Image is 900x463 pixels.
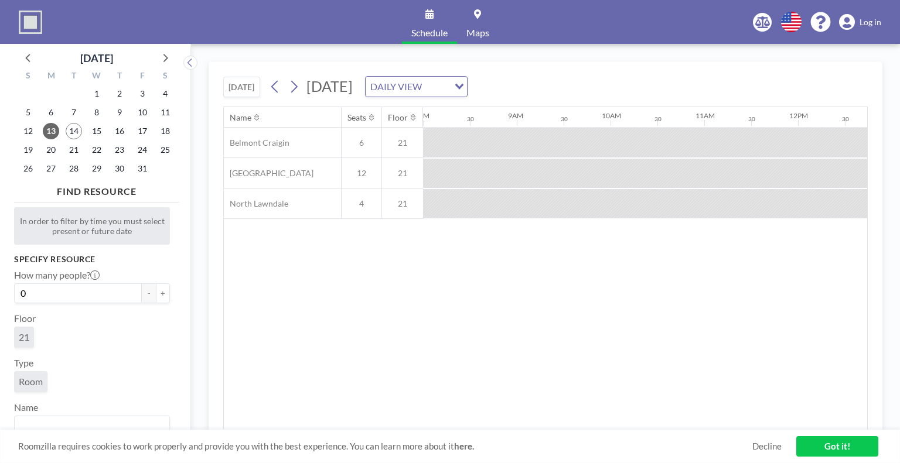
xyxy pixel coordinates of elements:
[66,123,82,139] span: Tuesday, October 14, 2025
[752,441,782,452] a: Decline
[14,313,36,324] label: Floor
[425,79,448,94] input: Search for option
[368,79,424,94] span: DAILY VIEW
[454,441,474,451] a: here.
[16,419,163,434] input: Search for option
[466,28,489,37] span: Maps
[366,77,467,97] div: Search for option
[134,123,151,139] span: Friday, October 17, 2025
[20,142,36,158] span: Sunday, October 19, 2025
[789,111,808,120] div: 12PM
[66,160,82,177] span: Tuesday, October 28, 2025
[111,123,128,139] span: Thursday, October 16, 2025
[142,283,156,303] button: -
[19,11,42,34] img: organization-logo
[111,142,128,158] span: Thursday, October 23, 2025
[15,416,169,436] div: Search for option
[14,254,170,265] h3: Specify resource
[561,115,568,123] div: 30
[342,168,381,179] span: 12
[224,138,289,148] span: Belmont Craigin
[134,142,151,158] span: Friday, October 24, 2025
[14,402,38,413] label: Name
[131,69,154,84] div: F
[306,77,353,95] span: [DATE]
[134,160,151,177] span: Friday, October 31, 2025
[230,112,251,123] div: Name
[156,283,170,303] button: +
[111,104,128,121] span: Thursday, October 9, 2025
[43,104,59,121] span: Monday, October 6, 2025
[654,115,662,123] div: 30
[88,85,105,102] span: Wednesday, October 1, 2025
[388,112,408,123] div: Floor
[382,138,423,148] span: 21
[40,69,63,84] div: M
[88,142,105,158] span: Wednesday, October 22, 2025
[157,104,173,121] span: Saturday, October 11, 2025
[111,85,128,102] span: Thursday, October 2, 2025
[134,104,151,121] span: Friday, October 10, 2025
[347,112,366,123] div: Seats
[157,85,173,102] span: Saturday, October 4, 2025
[223,77,260,97] button: [DATE]
[66,104,82,121] span: Tuesday, October 7, 2025
[224,198,288,209] span: North Lawndale
[111,160,128,177] span: Thursday, October 30, 2025
[157,142,173,158] span: Saturday, October 25, 2025
[43,160,59,177] span: Monday, October 27, 2025
[19,376,43,387] span: Room
[134,85,151,102] span: Friday, October 3, 2025
[88,123,105,139] span: Wednesday, October 15, 2025
[154,69,176,84] div: S
[14,357,33,369] label: Type
[157,123,173,139] span: Saturday, October 18, 2025
[80,50,113,66] div: [DATE]
[108,69,131,84] div: T
[43,123,59,139] span: Monday, October 13, 2025
[839,14,881,30] a: Log in
[382,198,423,209] span: 21
[20,160,36,177] span: Sunday, October 26, 2025
[342,198,381,209] span: 4
[88,104,105,121] span: Wednesday, October 8, 2025
[88,160,105,177] span: Wednesday, October 29, 2025
[860,17,881,28] span: Log in
[18,441,752,452] span: Roomzilla requires cookies to work properly and provide you with the best experience. You can lea...
[602,111,621,120] div: 10AM
[63,69,86,84] div: T
[14,207,170,245] div: In order to filter by time you must select present or future date
[14,181,179,197] h4: FIND RESOURCE
[796,436,878,457] a: Got it!
[224,168,313,179] span: [GEOGRAPHIC_DATA]
[14,269,100,281] label: How many people?
[342,138,381,148] span: 6
[20,123,36,139] span: Sunday, October 12, 2025
[411,28,448,37] span: Schedule
[86,69,108,84] div: W
[467,115,474,123] div: 30
[508,111,523,120] div: 9AM
[20,104,36,121] span: Sunday, October 5, 2025
[382,168,423,179] span: 21
[748,115,755,123] div: 30
[19,331,29,342] span: 21
[842,115,849,123] div: 30
[66,142,82,158] span: Tuesday, October 21, 2025
[43,142,59,158] span: Monday, October 20, 2025
[696,111,715,120] div: 11AM
[17,69,40,84] div: S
